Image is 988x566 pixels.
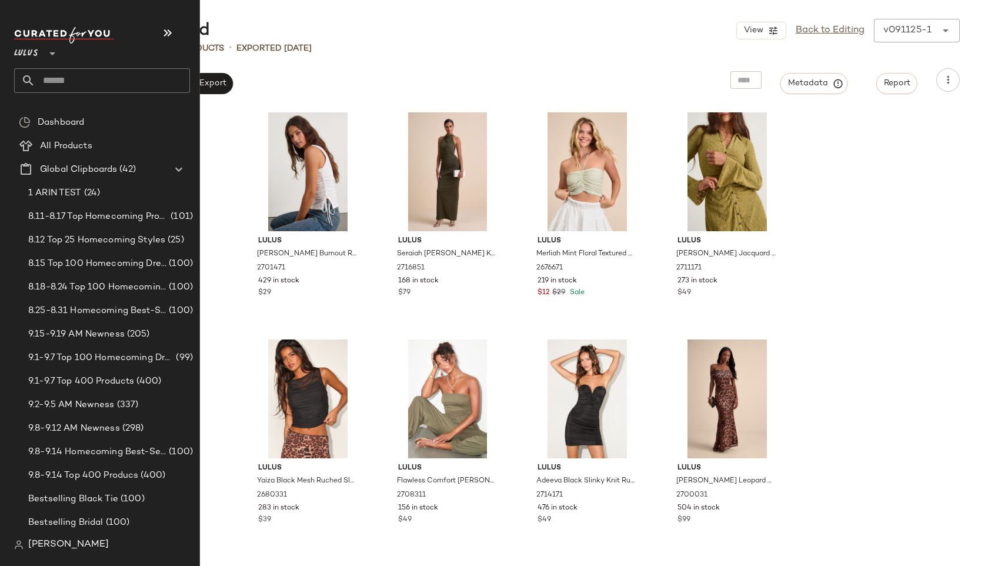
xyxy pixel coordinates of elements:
[19,116,31,128] img: svg%3e
[536,263,563,274] span: 2676671
[538,503,578,514] span: 476 in stock
[677,288,691,298] span: $49
[397,476,496,487] span: Flawless Comfort [PERSON_NAME] Ruched Strapless Jogger Jumpsuit
[676,263,702,274] span: 2711171
[28,234,165,247] span: 8.12 Top 25 Homecoming Styles
[668,339,786,458] img: 2700031_02_front_2025-09-03.jpg
[668,112,786,231] img: 2711171_01_hero_2025-08-27.jpg
[528,339,646,458] img: 2714171_01_hero_2025-08-22.jpg
[38,116,84,129] span: Dashboard
[40,139,92,153] span: All Products
[538,288,550,298] span: $12
[28,469,138,482] span: 9.8-9.14 Top 400 Producs
[876,73,917,94] button: Report
[28,304,166,318] span: 8.25-8.31 Homecoming Best-Sellers
[117,163,136,177] span: (42)
[258,288,271,298] span: $29
[166,281,193,294] span: (100)
[736,22,786,39] button: View
[257,490,287,501] span: 2680331
[568,289,585,297] span: Sale
[538,236,637,247] span: Lulus
[538,515,551,525] span: $49
[552,288,565,298] span: $29
[28,210,168,224] span: 8.11-8.17 Top Homecoming Product
[743,26,763,35] span: View
[191,73,233,94] button: Export
[118,492,145,506] span: (100)
[249,339,367,458] img: 2680331_01_hero_2025-07-07.jpg
[397,249,496,259] span: Seraiah [PERSON_NAME] Knotted Ruched Halter Maxi Dress
[398,276,439,287] span: 168 in stock
[125,328,150,341] span: (205)
[134,375,161,388] span: (400)
[677,463,777,474] span: Lulus
[883,24,932,38] div: v091125-1
[236,42,312,55] p: Exported [DATE]
[677,276,717,287] span: 273 in stock
[398,288,410,298] span: $79
[677,503,720,514] span: 504 in stock
[883,79,910,88] span: Report
[14,40,38,61] span: Lulus
[28,445,166,459] span: 9.8-9.14 Homecoming Best-Sellers
[82,187,101,200] span: (24)
[28,398,115,412] span: 9.2-9.5 AM Newness
[538,276,577,287] span: 219 in stock
[28,257,166,271] span: 8.15 Top 100 Homecoming Dresses
[166,304,193,318] span: (100)
[398,236,498,247] span: Lulus
[249,112,367,231] img: 2701471_2_01_hero_Retakes_2025-09-12.jpg
[257,249,356,259] span: [PERSON_NAME] Burnout Ruched Tank Top
[28,492,118,506] span: Bestselling Black Tie
[104,516,130,530] span: (100)
[198,79,226,88] span: Export
[536,249,636,259] span: Merliah Mint Floral Textured Knit Halter Crop Top
[28,281,166,294] span: 8.18-8.24 Top 100 Homecoming Dresses
[28,538,109,552] span: [PERSON_NAME]
[258,463,358,474] span: Lulus
[28,187,82,200] span: 1 ARIN TEST
[14,540,24,550] img: svg%3e
[120,422,144,435] span: (298)
[173,351,193,365] span: (99)
[398,515,412,525] span: $49
[166,257,193,271] span: (100)
[40,163,117,177] span: Global Clipboards
[168,210,193,224] span: (101)
[258,236,358,247] span: Lulus
[398,463,498,474] span: Lulus
[166,445,193,459] span: (100)
[258,503,299,514] span: 283 in stock
[257,476,356,487] span: Yaiza Black Mesh Ruched Sleeveless Top
[28,516,104,530] span: Bestselling Bridal
[138,469,165,482] span: (400)
[28,328,125,341] span: 9.15-9.19 AM Newness
[258,515,271,525] span: $39
[397,263,425,274] span: 2716851
[165,234,184,247] span: (25)
[14,27,114,44] img: cfy_white_logo.C9jOOHJF.svg
[28,375,134,388] span: 9.1-9.7 Top 400 Products
[676,490,707,501] span: 2700031
[787,78,841,89] span: Metadata
[677,515,690,525] span: $99
[677,236,777,247] span: Lulus
[398,503,438,514] span: 156 in stock
[780,73,848,94] button: Metadata
[676,249,776,259] span: [PERSON_NAME] Jacquard Button-Front Mini Dress
[229,41,232,55] span: •
[536,490,563,501] span: 2714171
[397,490,426,501] span: 2708311
[115,398,139,412] span: (337)
[538,463,637,474] span: Lulus
[676,476,776,487] span: [PERSON_NAME] Leopard Print Mesh Off-the-Shoulder Maxi Dress
[796,24,864,38] a: Back to Editing
[257,263,285,274] span: 2701471
[536,476,636,487] span: Adeeva Black Slinky Knit Ruched Bodycon Mini Dress
[28,422,120,435] span: 9.8-9.12 AM Newness
[28,351,173,365] span: 9.1-9.7 Top 100 Homecoming Dresses
[258,276,299,287] span: 429 in stock
[528,112,646,231] img: 2676671_01_hero_2025-06-23.jpg
[389,112,507,231] img: 2716851_02_front_2025-08-26.jpg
